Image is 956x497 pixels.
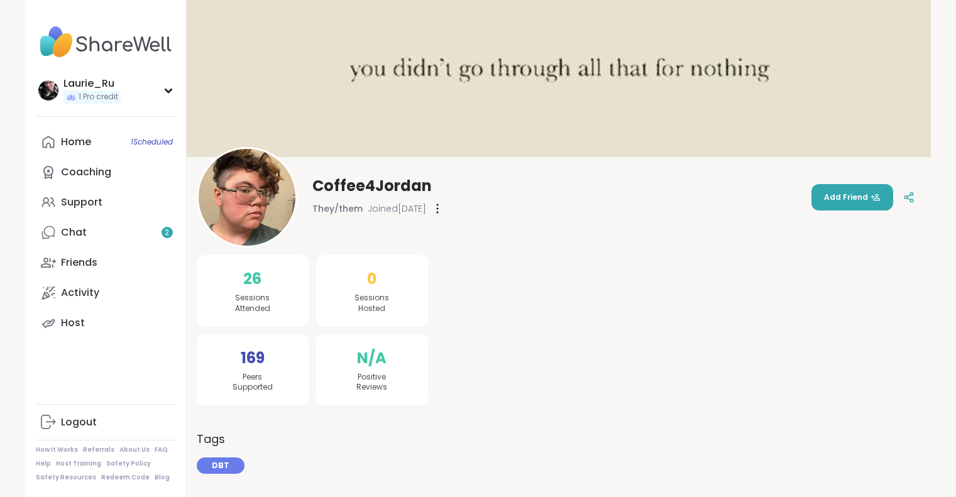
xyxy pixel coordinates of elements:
[61,195,102,209] div: Support
[165,227,169,238] span: 2
[131,137,173,147] span: 1 Scheduled
[36,308,176,338] a: Host
[155,445,168,454] a: FAQ
[235,293,270,314] span: Sessions Attended
[61,226,87,239] div: Chat
[36,445,78,454] a: How It Works
[241,347,265,369] span: 169
[61,165,111,179] div: Coaching
[36,459,51,468] a: Help
[56,459,101,468] a: Host Training
[312,202,363,215] span: They/them
[199,149,295,246] img: Coffee4Jordan
[61,256,97,270] div: Friends
[368,202,426,215] span: Joined [DATE]
[61,286,99,300] div: Activity
[197,430,225,447] h3: Tags
[63,77,121,90] div: Laurie_Ru
[36,248,176,278] a: Friends
[79,92,118,102] span: 1 Pro credit
[36,278,176,308] a: Activity
[824,192,881,203] span: Add Friend
[243,268,261,290] span: 26
[36,473,96,482] a: Safety Resources
[354,293,389,314] span: Sessions Hosted
[36,407,176,437] a: Logout
[61,415,97,429] div: Logout
[101,473,150,482] a: Redeem Code
[36,127,176,157] a: Home1Scheduled
[212,460,229,471] span: DBT
[38,80,58,101] img: Laurie_Ru
[61,316,85,330] div: Host
[312,176,432,196] span: Coffee4Jordan
[357,347,387,369] span: N/A
[119,445,150,454] a: About Us
[367,268,376,290] span: 0
[356,372,387,393] span: Positive Reviews
[811,184,893,210] button: Add Friend
[36,157,176,187] a: Coaching
[233,372,273,393] span: Peers Supported
[36,20,176,64] img: ShareWell Nav Logo
[83,445,114,454] a: Referrals
[61,135,91,149] div: Home
[106,459,151,468] a: Safety Policy
[36,187,176,217] a: Support
[36,217,176,248] a: Chat2
[155,473,170,482] a: Blog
